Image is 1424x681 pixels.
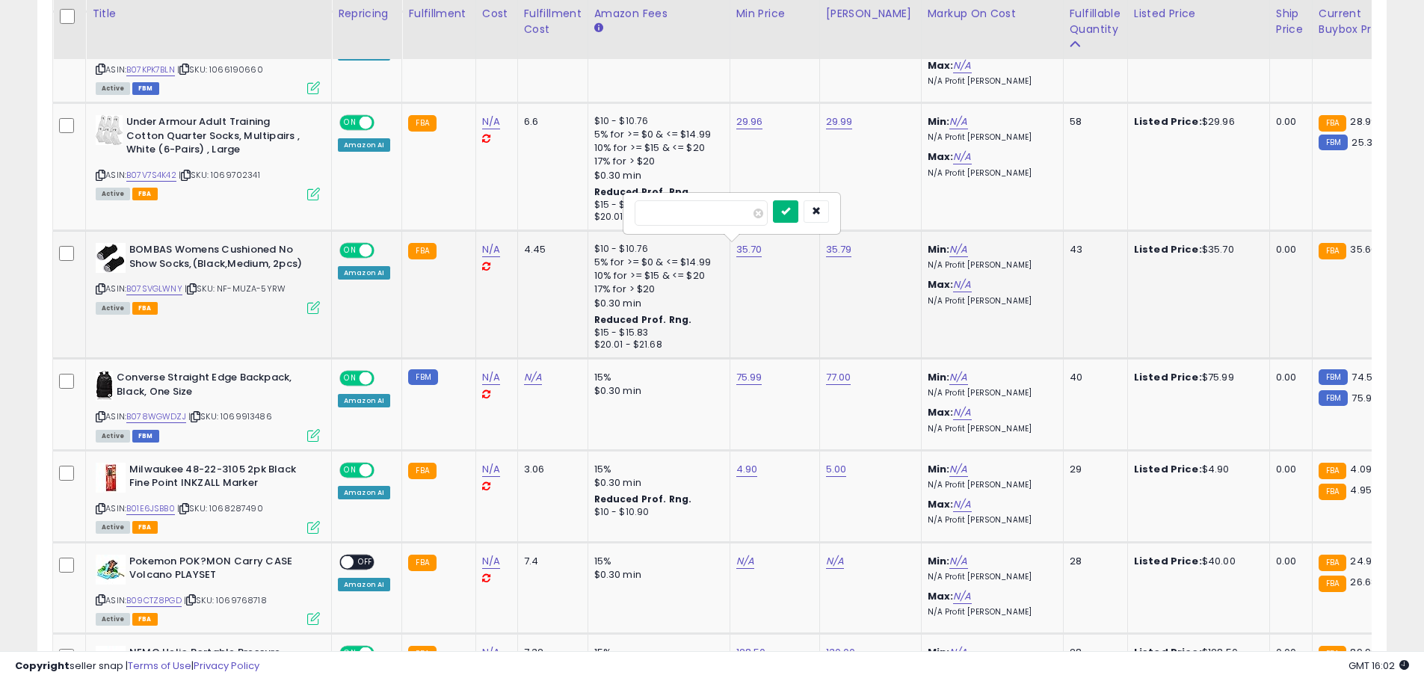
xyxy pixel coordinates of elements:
[949,554,967,569] a: N/A
[408,463,436,479] small: FBA
[1276,115,1301,129] div: 0.00
[736,370,762,385] a: 75.99
[341,117,360,129] span: ON
[928,462,950,476] b: Min:
[524,555,576,568] div: 7.4
[1276,463,1301,476] div: 0.00
[1070,555,1116,568] div: 28
[594,169,718,182] div: $0.30 min
[594,384,718,398] div: $0.30 min
[372,463,396,476] span: OFF
[594,185,692,198] b: Reduced Prof. Rng.
[594,6,724,22] div: Amazon Fees
[354,555,377,568] span: OFF
[953,405,971,420] a: N/A
[1350,575,1377,589] span: 26.68
[15,659,259,674] div: seller snap | |
[949,242,967,257] a: N/A
[372,117,396,129] span: OFF
[1351,370,1378,384] span: 74.55
[96,430,130,443] span: All listings currently available for purchase on Amazon
[482,462,500,477] a: N/A
[128,659,191,673] a: Terms of Use
[15,659,70,673] strong: Copyright
[338,578,390,591] div: Amazon AI
[928,589,954,603] b: Max:
[96,613,130,626] span: All listings currently available for purchase on Amazon
[928,277,954,292] b: Max:
[594,155,718,168] div: 17% for > $20
[594,297,718,310] div: $0.30 min
[1350,114,1377,129] span: 28.99
[96,243,126,273] img: 414mpsewRYL._SL40_.jpg
[928,607,1052,617] p: N/A Profit [PERSON_NAME]
[132,82,159,95] span: FBM
[594,493,692,505] b: Reduced Prof. Rng.
[1276,555,1301,568] div: 0.00
[96,463,320,532] div: ASIN:
[1276,6,1306,37] div: Ship Price
[1134,243,1258,256] div: $35.70
[1349,659,1409,673] span: 2025-08-16 16:02 GMT
[826,370,851,385] a: 77.00
[132,188,158,200] span: FBA
[1319,135,1348,150] small: FBM
[126,169,176,182] a: B07V7S4K42
[953,497,971,512] a: N/A
[928,168,1052,179] p: N/A Profit [PERSON_NAME]
[126,502,175,515] a: B01E6JSBB0
[96,555,320,624] div: ASIN:
[736,554,754,569] a: N/A
[928,497,954,511] b: Max:
[1350,462,1372,476] span: 4.09
[177,502,263,514] span: | SKU: 1068287490
[338,266,390,280] div: Amazon AI
[928,296,1052,306] p: N/A Profit [PERSON_NAME]
[826,462,847,477] a: 5.00
[132,302,158,315] span: FBA
[1134,115,1258,129] div: $29.96
[1319,115,1346,132] small: FBA
[338,138,390,152] div: Amazon AI
[482,114,500,129] a: N/A
[96,82,130,95] span: All listings currently available for purchase on Amazon
[96,115,123,145] img: 41nM6lrWqSL._SL40_.jpg
[482,6,511,22] div: Cost
[594,211,718,224] div: $20.01 - $21.68
[953,589,971,604] a: N/A
[1319,390,1348,406] small: FBM
[482,370,500,385] a: N/A
[96,302,130,315] span: All listings currently available for purchase on Amazon
[96,24,320,93] div: ASIN:
[594,339,718,351] div: $20.01 - $21.68
[96,371,113,401] img: 410HPAgGIlL._SL40_.jpg
[126,594,182,607] a: B09CTZ8PGD
[928,554,950,568] b: Min:
[408,6,469,22] div: Fulfillment
[736,462,758,477] a: 4.90
[1070,463,1116,476] div: 29
[594,141,718,155] div: 10% for >= $15 & <= $20
[928,480,1052,490] p: N/A Profit [PERSON_NAME]
[953,58,971,73] a: N/A
[126,283,182,295] a: B07SVGLWNY
[594,115,718,128] div: $10 - $10.76
[129,463,311,494] b: Milwaukee 48-22-3105 2pk Black Fine Point INKZALL Marker
[184,594,267,606] span: | SKU: 1069768718
[928,424,1052,434] p: N/A Profit [PERSON_NAME]
[129,243,311,274] b: BOMBAS Womens Cushioned No Show Socks,(Black,Medium, 2pcs)
[928,58,954,73] b: Max:
[1134,242,1202,256] b: Listed Price:
[1070,115,1116,129] div: 58
[1350,554,1378,568] span: 24.96
[1319,463,1346,479] small: FBA
[928,242,950,256] b: Min:
[188,410,272,422] span: | SKU: 1069913486
[1134,463,1258,476] div: $4.90
[928,388,1052,398] p: N/A Profit [PERSON_NAME]
[826,114,853,129] a: 29.99
[1070,371,1116,384] div: 40
[1319,6,1396,37] div: Current Buybox Price
[1350,483,1372,497] span: 4.95
[341,372,360,385] span: ON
